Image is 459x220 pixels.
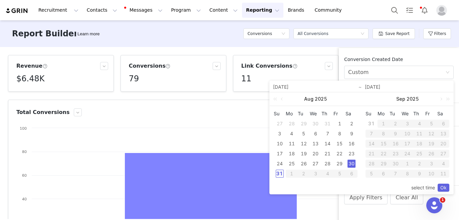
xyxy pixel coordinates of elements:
[323,150,331,158] div: 21
[366,169,378,179] td: October 5, 2025
[413,139,425,149] td: September 18, 2025
[311,140,319,148] div: 13
[300,130,308,138] div: 5
[310,129,322,139] td: August 6, 2025
[425,140,437,148] div: 19
[437,160,449,168] div: 4
[402,109,414,119] th: Wed
[390,119,402,129] td: September 2, 2025
[438,92,444,106] a: Next month (PageDown)
[366,130,378,138] div: 7
[288,160,296,168] div: 25
[284,3,310,18] a: Brands
[333,170,346,178] div: 5
[406,92,420,106] a: 2025
[402,130,414,138] div: 10
[378,120,390,128] div: 1
[83,3,121,18] button: Contacts
[286,109,298,119] th: Mon
[333,169,346,179] td: September 5, 2025
[20,126,27,131] text: 100
[390,191,423,204] button: Clear All
[122,3,167,18] button: Messages
[276,140,284,148] div: 10
[300,150,308,158] div: 19
[274,109,286,119] th: Sun
[425,120,437,128] div: 5
[276,170,284,178] div: 31
[333,109,346,119] th: Fri
[321,170,333,178] div: 4
[348,66,369,79] div: Custom
[378,159,390,169] td: September 29, 2025
[311,160,319,168] div: 27
[16,73,44,85] h5: $6.48K
[310,119,322,129] td: July 30, 2025
[323,120,331,128] div: 31
[368,120,376,128] div: 31
[323,130,331,138] div: 7
[298,111,310,117] span: Tu
[402,139,414,149] td: September 17, 2025
[423,28,451,39] button: Filters
[437,130,449,138] div: 13
[413,170,425,178] div: 9
[437,159,449,169] td: October 4, 2025
[288,150,296,158] div: 18
[390,169,402,179] td: October 7, 2025
[22,173,27,178] text: 60
[425,149,437,159] td: September 26, 2025
[378,111,390,117] span: Mo
[344,57,403,62] span: Conversion Created Date
[276,160,284,168] div: 24
[413,140,425,148] div: 18
[333,139,346,149] td: August 15, 2025
[437,129,449,139] td: September 13, 2025
[366,111,378,117] span: Su
[390,160,402,168] div: 30
[286,169,298,179] td: September 1, 2025
[76,31,101,37] div: Tooltip anchor
[346,111,358,117] span: Sa
[402,149,414,159] td: September 24, 2025
[366,109,378,119] th: Sun
[390,109,402,119] th: Tue
[335,120,343,128] div: 1
[366,160,378,168] div: 28
[402,169,414,179] td: October 8, 2025
[413,120,425,128] div: 4
[310,111,322,117] span: We
[378,109,390,119] th: Mon
[298,129,310,139] td: August 5, 2025
[437,120,449,128] div: 6
[402,120,414,128] div: 3
[321,169,333,179] td: September 4, 2025
[242,3,283,18] button: Reporting
[297,29,328,39] div: All Conversions
[5,8,29,14] a: grin logo
[378,130,390,138] div: 8
[348,140,356,148] div: 16
[335,140,343,148] div: 15
[286,149,298,159] td: August 18, 2025
[272,92,281,106] a: Last year (Control + left)
[425,170,437,178] div: 10
[286,119,298,129] td: July 28, 2025
[425,129,437,139] td: September 12, 2025
[323,160,331,168] div: 28
[279,92,285,106] a: Previous month (PageUp)
[311,120,319,128] div: 30
[22,149,27,154] text: 80
[378,129,390,139] td: September 8, 2025
[390,149,402,159] td: September 23, 2025
[12,28,78,40] h3: Report Builder
[274,119,286,129] td: July 27, 2025
[298,159,310,169] td: August 26, 2025
[373,28,415,39] button: Save Report
[425,150,437,158] div: 26
[321,129,333,139] td: August 7, 2025
[344,191,388,204] button: Apply Filters
[402,170,414,178] div: 8
[276,130,284,138] div: 3
[22,197,27,201] text: 40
